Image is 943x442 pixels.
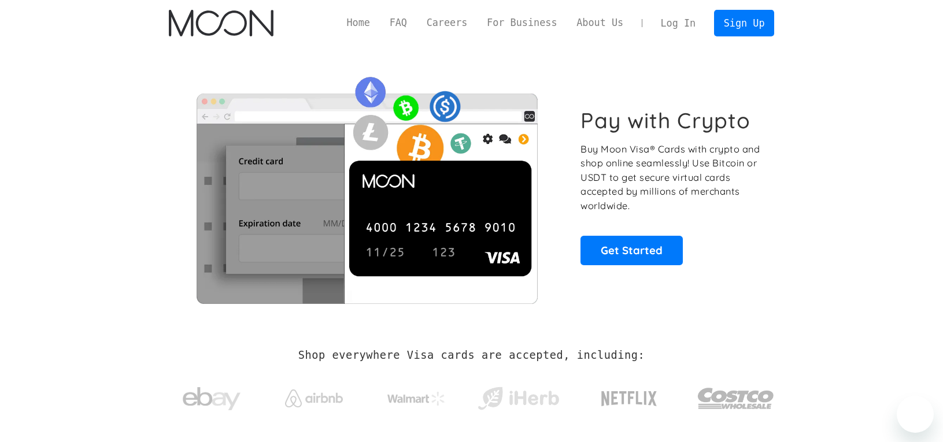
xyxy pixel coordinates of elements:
img: Costco [697,377,775,420]
img: ebay [183,381,241,417]
iframe: Nút để khởi chạy cửa sổ nhắn tin [897,396,934,433]
a: ebay [169,369,255,423]
img: Airbnb [285,389,343,407]
a: Costco [697,365,775,426]
a: Get Started [580,236,683,265]
p: Buy Moon Visa® Cards with crypto and shop online seamlessly! Use Bitcoin or USDT to get secure vi... [580,142,761,213]
a: FAQ [380,16,417,30]
a: Log In [651,10,705,36]
img: Walmart [387,392,445,406]
a: Home [337,16,380,30]
img: iHerb [475,384,561,414]
img: Netflix [600,384,658,413]
a: Careers [417,16,477,30]
a: Sign Up [714,10,774,36]
img: Moon Cards let you spend your crypto anywhere Visa is accepted. [169,69,565,303]
a: About Us [567,16,633,30]
a: Netflix [578,373,681,419]
a: Walmart [373,380,459,411]
img: Moon Logo [169,10,273,36]
h2: Shop everywhere Visa cards are accepted, including: [298,349,645,362]
a: home [169,10,273,36]
a: For Business [477,16,567,30]
a: iHerb [475,372,561,419]
h1: Pay with Crypto [580,107,750,133]
a: Airbnb [271,378,357,413]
